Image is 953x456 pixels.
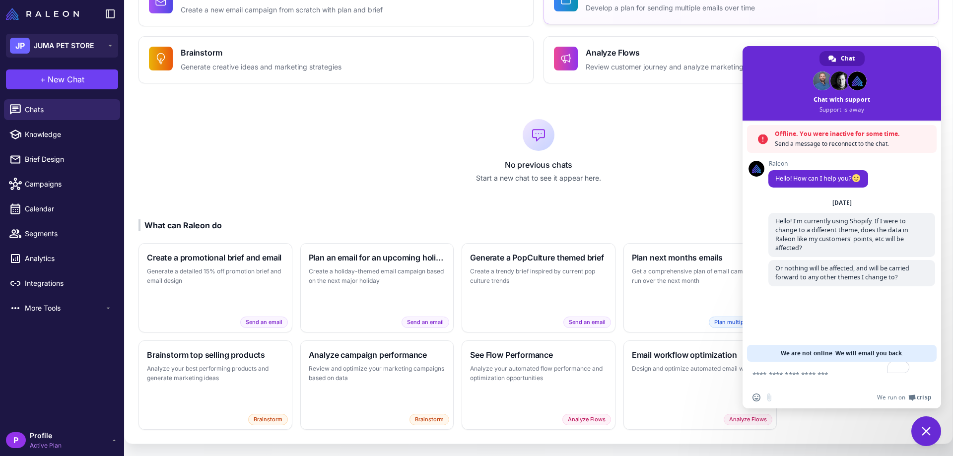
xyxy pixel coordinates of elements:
h4: Brainstorm [181,47,341,59]
a: Calendar [4,198,120,219]
span: Knowledge [25,129,112,140]
span: Segments [25,228,112,239]
span: We run on [877,393,905,401]
span: Brainstorm [248,414,288,425]
p: Generate a detailed 15% off promotion brief and email design [147,266,284,286]
p: Analyze your best performing products and generate marketing ideas [147,364,284,383]
p: Generate creative ideas and marketing strategies [181,62,341,73]
button: Analyze campaign performanceReview and optimize your marketing campaigns based on dataBrainstorm [300,340,454,430]
h3: Analyze campaign performance [309,349,446,361]
span: Analytics [25,253,112,264]
span: + [40,73,46,85]
span: Hello! I'm currently using Shopify. If I were to change to a different theme, does the data in Ra... [775,217,908,252]
button: Generate a PopCulture themed briefCreate a trendy brief inspired by current pop culture trendsSen... [462,243,615,332]
p: Start a new chat to see it appear here. [138,173,939,184]
h3: Brainstorm top selling products [147,349,284,361]
h3: Email workflow optimization [632,349,769,361]
span: JUMA PET STORE [34,40,94,51]
span: Insert an emoji [752,393,760,401]
a: We run onCrisp [877,393,931,401]
a: Integrations [4,273,120,294]
p: Create a holiday-themed email campaign based on the next major holiday [309,266,446,286]
h3: See Flow Performance [470,349,607,361]
h3: Generate a PopCulture themed brief [470,252,607,263]
div: [DATE] [832,200,852,206]
p: Get a comprehensive plan of email campaigns to run over the next month [632,266,769,286]
button: Email workflow optimizationDesign and optimize automated email workflowsAnalyze Flows [623,340,777,430]
h3: Plan an email for an upcoming holiday [309,252,446,263]
span: Raleon [768,160,868,167]
a: Chats [4,99,120,120]
span: Active Plan [30,441,62,450]
img: Raleon Logo [6,8,79,20]
span: Profile [30,430,62,441]
span: Analyze Flows [562,414,611,425]
span: Campaigns [25,179,112,190]
a: Knowledge [4,124,120,145]
p: No previous chats [138,159,939,171]
a: Segments [4,223,120,244]
span: Brief Design [25,154,112,165]
span: Hello! How can I help you? [775,174,861,183]
span: Integrations [25,278,112,289]
span: Crisp [917,393,931,401]
button: Brainstorm top selling productsAnalyze your best performing products and generate marketing ideas... [138,340,292,430]
a: Analytics [4,248,120,269]
span: New Chat [48,73,84,85]
p: Develop a plan for sending multiple emails over time [586,2,755,14]
h3: Plan next months emails [632,252,769,263]
span: Or nothing will be affected, and will be carried forward to any other themes I change to? [775,264,909,281]
span: Brainstorm [409,414,449,425]
a: Close chat [911,416,941,446]
button: Create a promotional brief and emailGenerate a detailed 15% off promotion brief and email designS... [138,243,292,332]
span: Analyze Flows [724,414,772,425]
p: Review customer journey and analyze marketing flows [586,62,762,73]
button: Plan next months emailsGet a comprehensive plan of email campaigns to run over the next monthPlan... [623,243,777,332]
h4: Analyze Flows [586,47,762,59]
h3: Create a promotional brief and email [147,252,284,263]
span: We are not online. We will email you back. [781,345,903,362]
div: P [6,432,26,448]
span: Plan multiple emails [709,317,772,328]
span: Send an email [402,317,449,328]
p: Create a new email campaign from scratch with plan and brief [181,4,383,16]
a: Campaigns [4,174,120,195]
p: Design and optimize automated email workflows [632,364,769,374]
textarea: To enrich screen reader interactions, please activate Accessibility in Grammarly extension settings [752,362,911,387]
span: Offline. You were inactive for some time. [775,129,932,139]
p: Analyze your automated flow performance and optimization opportunities [470,364,607,383]
span: Send a message to reconnect to the chat. [775,139,932,149]
span: Send an email [563,317,611,328]
span: Send an email [240,317,288,328]
button: Plan an email for an upcoming holidayCreate a holiday-themed email campaign based on the next maj... [300,243,454,332]
button: Analyze FlowsReview customer journey and analyze marketing flows [544,36,939,83]
span: Chat [841,51,855,66]
button: +New Chat [6,69,118,89]
a: Chat [819,51,865,66]
button: BrainstormGenerate creative ideas and marketing strategies [138,36,534,83]
span: More Tools [25,303,104,314]
span: Calendar [25,203,112,214]
button: JPJUMA PET STORE [6,34,118,58]
p: Review and optimize your marketing campaigns based on data [309,364,446,383]
a: Brief Design [4,149,120,170]
div: What can Raleon do [138,219,222,231]
span: Chats [25,104,112,115]
div: JP [10,38,30,54]
p: Create a trendy brief inspired by current pop culture trends [470,266,607,286]
a: Raleon Logo [6,8,83,20]
button: See Flow PerformanceAnalyze your automated flow performance and optimization opportunitiesAnalyze... [462,340,615,430]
